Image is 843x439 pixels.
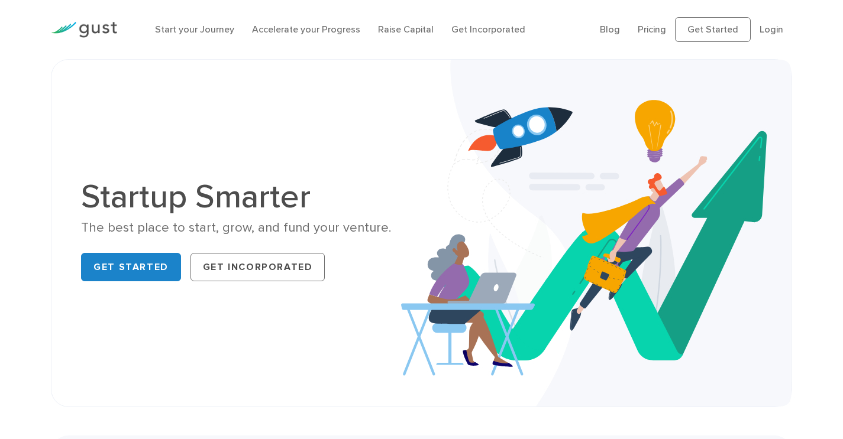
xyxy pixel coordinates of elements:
a: Get Started [675,17,751,42]
a: Accelerate your Progress [252,24,360,35]
a: Get Incorporated [190,253,325,281]
img: Startup Smarter Hero [401,60,792,407]
a: Blog [600,24,620,35]
a: Login [760,24,783,35]
a: Start your Journey [155,24,234,35]
a: Get Incorporated [451,24,525,35]
a: Pricing [638,24,666,35]
a: Get Started [81,253,181,281]
img: Gust Logo [51,22,117,38]
div: The best place to start, grow, and fund your venture. [81,219,412,236]
h1: Startup Smarter [81,180,412,213]
a: Raise Capital [378,24,434,35]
